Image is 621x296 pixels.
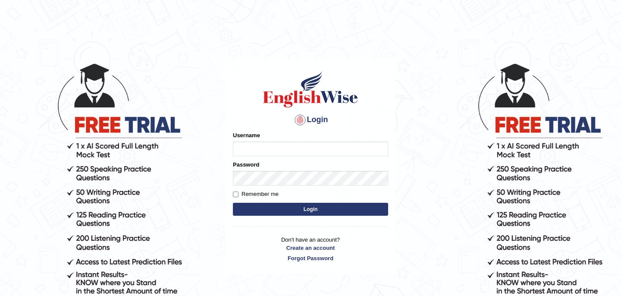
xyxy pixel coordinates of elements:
[233,131,260,139] label: Username
[233,161,259,169] label: Password
[233,190,279,198] label: Remember me
[233,254,388,262] a: Forgot Password
[233,113,388,127] h4: Login
[233,244,388,252] a: Create an account
[233,192,238,197] input: Remember me
[261,70,360,109] img: Logo of English Wise sign in for intelligent practice with AI
[233,236,388,262] p: Don't have an account?
[233,203,388,216] button: Login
